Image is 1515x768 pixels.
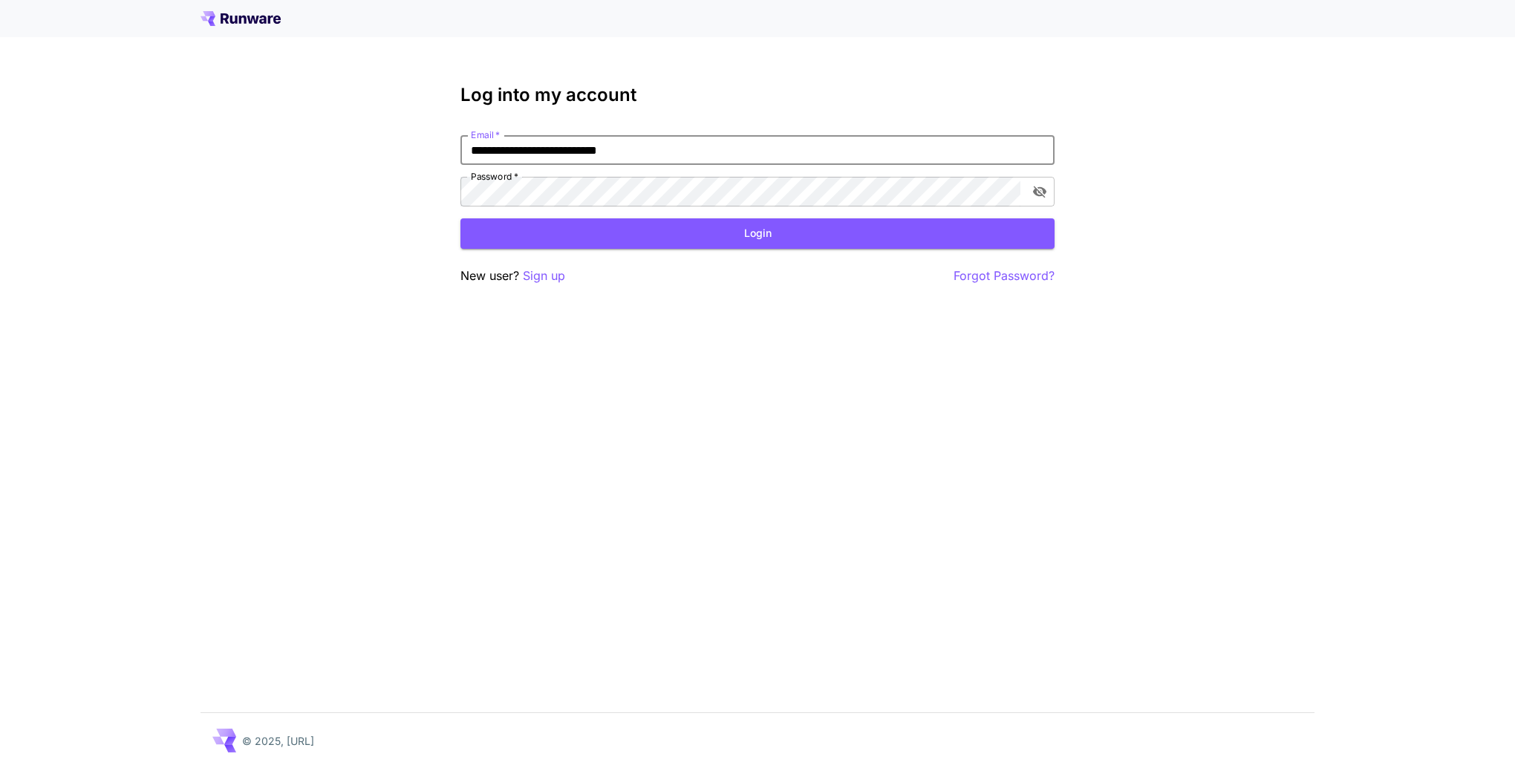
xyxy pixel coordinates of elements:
button: Login [460,218,1055,249]
button: Forgot Password? [954,267,1055,285]
p: New user? [460,267,565,285]
button: Sign up [523,267,565,285]
p: © 2025, [URL] [242,733,314,749]
button: toggle password visibility [1026,178,1053,205]
label: Email [471,128,500,141]
label: Password [471,170,518,183]
h3: Log into my account [460,85,1055,105]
